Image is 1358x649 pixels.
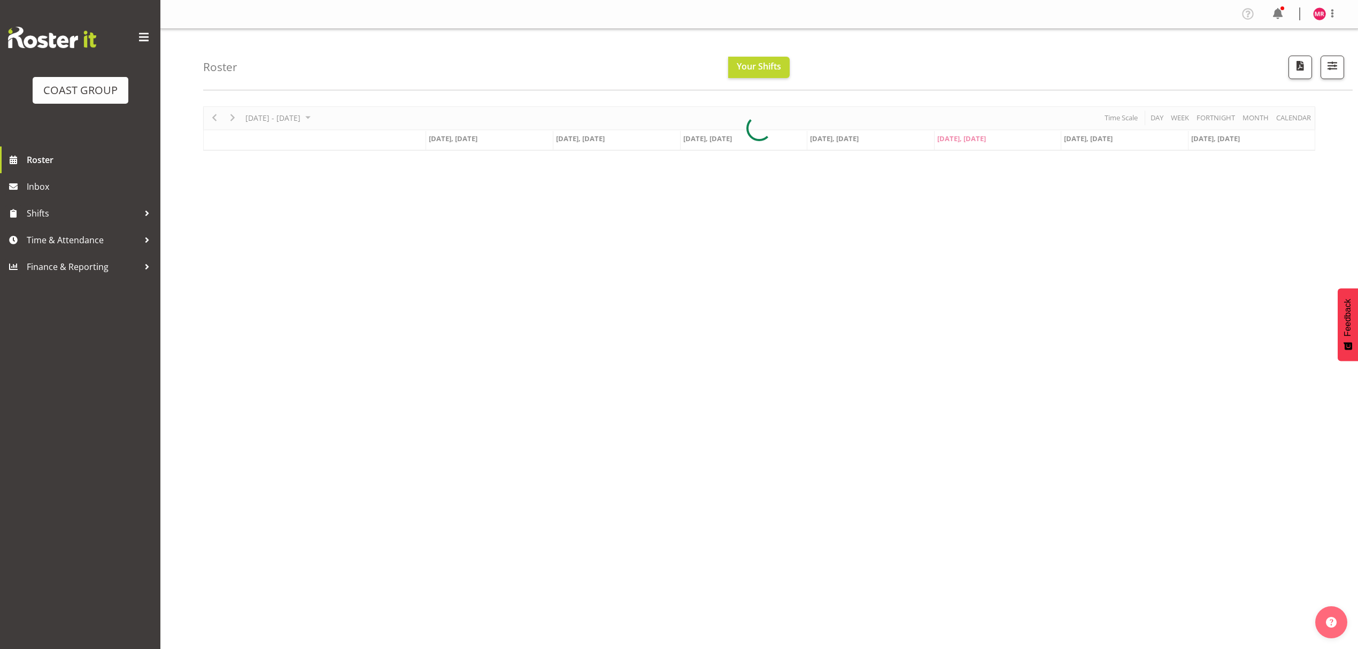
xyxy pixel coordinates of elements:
span: Feedback [1343,299,1353,336]
span: Finance & Reporting [27,259,139,275]
img: mathew-rolle10807.jpg [1313,7,1326,20]
div: COAST GROUP [43,82,118,98]
span: Inbox [27,179,155,195]
span: Your Shifts [737,60,781,72]
button: Feedback - Show survey [1338,288,1358,361]
h4: Roster [203,61,237,73]
span: Time & Attendance [27,232,139,248]
span: Roster [27,152,155,168]
button: Filter Shifts [1321,56,1344,79]
img: Rosterit website logo [8,27,96,48]
button: Download a PDF of the roster according to the set date range. [1288,56,1312,79]
button: Your Shifts [728,57,790,78]
img: help-xxl-2.png [1326,617,1337,628]
span: Shifts [27,205,139,221]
